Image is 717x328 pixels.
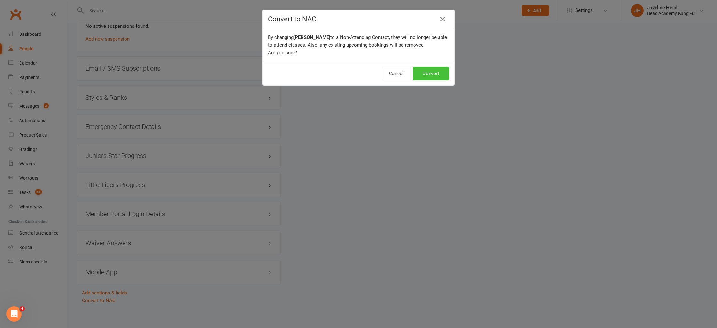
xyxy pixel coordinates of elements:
div: By changing to a Non-Attending Contact, they will no longer be able to attend classes. Also, any ... [263,28,454,62]
button: Close [438,14,448,24]
b: [PERSON_NAME] [294,35,330,40]
span: 4 [20,306,25,311]
button: Convert [413,67,449,80]
iframe: Intercom live chat [6,306,22,322]
button: Cancel [382,67,411,80]
h4: Convert to NAC [268,15,449,23]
